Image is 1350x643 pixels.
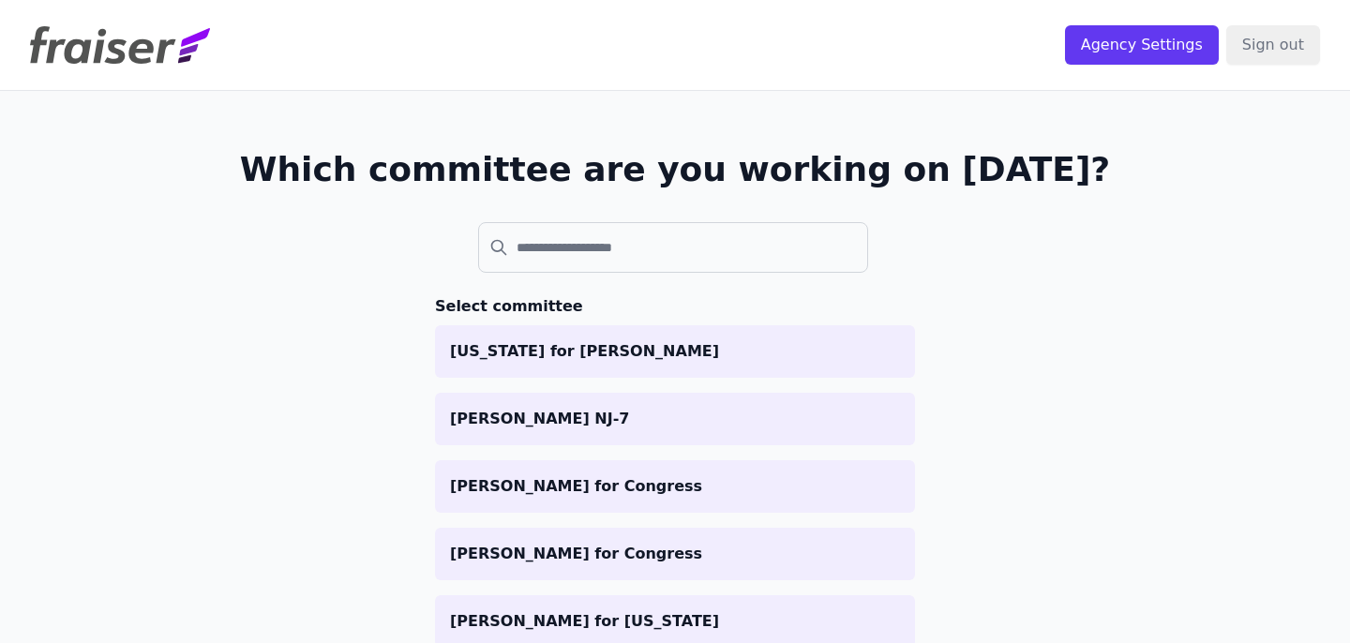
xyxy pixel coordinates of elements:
a: [US_STATE] for [PERSON_NAME] [435,325,915,378]
p: [PERSON_NAME] for Congress [450,543,900,565]
a: [PERSON_NAME] for Congress [435,528,915,580]
input: Agency Settings [1065,25,1219,65]
img: Fraiser Logo [30,26,210,64]
p: [US_STATE] for [PERSON_NAME] [450,340,900,363]
p: [PERSON_NAME] NJ-7 [450,408,900,430]
input: Sign out [1226,25,1320,65]
h1: Which committee are you working on [DATE]? [240,151,1111,188]
p: [PERSON_NAME] for [US_STATE] [450,610,900,633]
a: [PERSON_NAME] NJ-7 [435,393,915,445]
a: [PERSON_NAME] for Congress [435,460,915,513]
h3: Select committee [435,295,915,318]
p: [PERSON_NAME] for Congress [450,475,900,498]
